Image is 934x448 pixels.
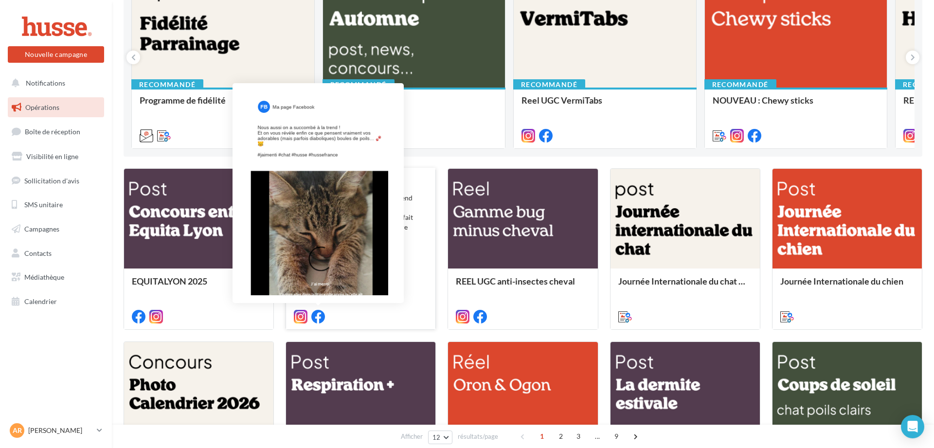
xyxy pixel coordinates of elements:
[713,95,880,115] div: NOUVEAU : Chewy sticks
[521,95,688,115] div: Reel UGC VermiTabs
[24,176,79,184] span: Sollicitation d'avis
[294,176,428,185] div: REEL TREND
[331,95,498,115] div: AUTOMNE
[24,200,63,209] span: SMS unitaire
[26,79,65,87] span: Notifications
[458,432,498,441] span: résultats/page
[534,429,550,444] span: 1
[401,432,423,441] span: Afficher
[513,79,585,90] div: Recommandé
[25,127,80,136] span: Boîte de réception
[6,121,106,142] a: Boîte de réception
[28,426,93,435] p: [PERSON_NAME]
[131,79,203,90] div: Recommandé
[25,103,59,111] span: Opérations
[24,225,59,233] span: Campagnes
[6,267,106,287] a: Médiathèque
[13,426,22,435] span: AR
[6,195,106,215] a: SMS unitaire
[26,152,78,161] span: Visibilité en ligne
[24,249,52,257] span: Contacts
[704,79,776,90] div: Recommandé
[132,276,266,296] div: EQUITALYON 2025
[6,291,106,312] a: Calendrier
[901,415,924,438] div: Open Intercom Messenger
[609,429,624,444] span: 9
[6,73,102,93] button: Notifications
[359,203,392,212] strong: “J’ai menti”
[618,276,752,296] div: Journée Internationale du chat roux
[24,297,57,305] span: Calendrier
[428,430,453,444] button: 12
[6,171,106,191] a: Sollicitation d'avis
[8,421,104,440] a: AR [PERSON_NAME]
[294,193,428,242] div: [DATE], nous vous proposons une trend amusante à partager : . Un contenu léger et divertissant, p...
[571,429,586,444] span: 3
[6,219,106,239] a: Campagnes
[24,273,64,281] span: Médiathèque
[590,429,605,444] span: ...
[6,146,106,167] a: Visibilité en ligne
[432,433,441,441] span: 12
[8,46,104,63] button: Nouvelle campagne
[6,97,106,118] a: Opérations
[553,429,569,444] span: 2
[6,243,106,264] a: Contacts
[140,95,306,115] div: Programme de fidélité
[780,276,914,296] div: Journée Internationale du chien
[323,79,395,90] div: Recommandé
[456,276,590,296] div: REEL UGC anti-insectes cheval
